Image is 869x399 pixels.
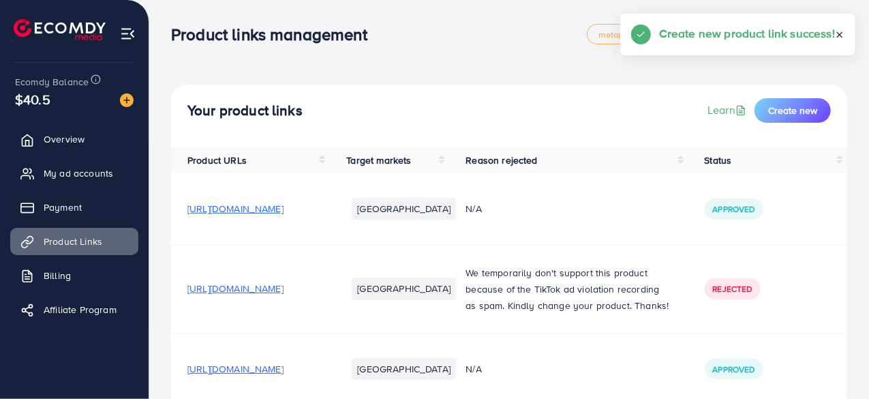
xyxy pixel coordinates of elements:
[10,194,138,221] a: Payment
[187,362,284,376] span: [URL][DOMAIN_NAME]
[811,338,859,389] iframe: Chat
[187,202,284,216] span: [URL][DOMAIN_NAME]
[44,132,85,146] span: Overview
[768,104,817,117] span: Create new
[598,30,684,39] span: metap_pakistan_002
[10,125,138,153] a: Overview
[754,98,831,123] button: Create new
[14,19,106,40] img: logo
[15,75,89,89] span: Ecomdy Balance
[352,198,456,220] li: [GEOGRAPHIC_DATA]
[713,203,755,215] span: Approved
[15,89,50,109] span: $40.5
[10,296,138,323] a: Affiliate Program
[187,102,303,119] h4: Your product links
[120,26,136,42] img: menu
[44,303,117,316] span: Affiliate Program
[713,364,755,375] span: Approved
[44,235,102,248] span: Product Links
[352,278,456,299] li: [GEOGRAPHIC_DATA]
[187,282,284,295] span: [URL][DOMAIN_NAME]
[171,25,378,44] h3: Product links management
[44,201,82,214] span: Payment
[187,153,247,167] span: Product URLs
[10,262,138,289] a: Billing
[707,102,749,118] a: Learn
[705,153,732,167] span: Status
[10,228,138,255] a: Product Links
[659,25,835,42] h5: Create new product link success!
[352,358,456,380] li: [GEOGRAPHIC_DATA]
[466,265,671,314] p: We temporarily don't support this product because of the TikTok ad violation recording as spam. K...
[466,362,481,376] span: N/A
[10,160,138,187] a: My ad accounts
[346,153,411,167] span: Target markets
[44,269,71,282] span: Billing
[466,153,537,167] span: Reason rejected
[587,24,695,44] a: metap_pakistan_002
[44,166,113,180] span: My ad accounts
[713,283,752,295] span: Rejected
[466,202,481,216] span: N/A
[120,93,134,107] img: image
